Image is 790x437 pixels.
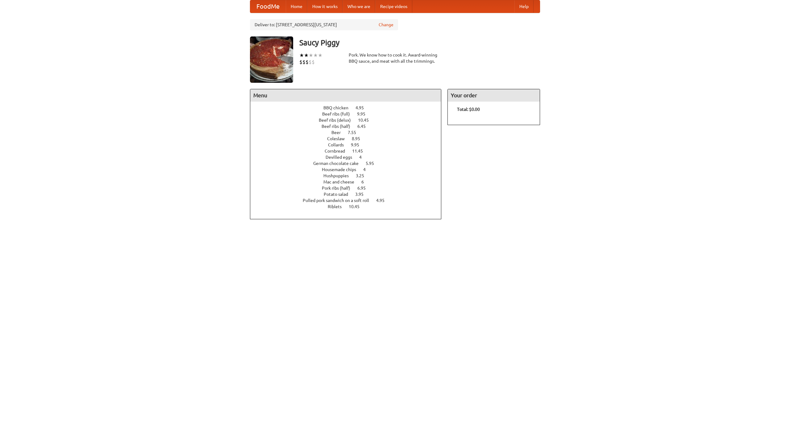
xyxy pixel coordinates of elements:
a: BBQ chicken 4.95 [323,105,375,110]
span: Housemade chips [322,167,362,172]
a: Help [514,0,534,13]
span: 9.95 [351,142,365,147]
span: 4.95 [355,105,370,110]
h3: Saucy Piggy [299,36,540,49]
div: Deliver to: [STREET_ADDRESS][US_STATE] [250,19,398,30]
span: Pulled pork sandwich on a soft roll [303,198,375,203]
a: Home [286,0,307,13]
a: German chocolate cake 5.95 [313,161,385,166]
span: Devilled eggs [326,155,358,160]
a: Cornbread 11.45 [325,149,374,153]
li: $ [299,59,302,65]
span: 9.95 [357,111,372,116]
span: Cornbread [325,149,351,153]
a: Hushpuppies 3.25 [323,173,376,178]
span: 3.25 [356,173,370,178]
h4: Menu [250,89,441,102]
span: Coleslaw [327,136,351,141]
img: angular.jpg [250,36,293,83]
span: Collards [328,142,350,147]
li: ★ [318,52,322,59]
a: Recipe videos [375,0,412,13]
li: ★ [309,52,313,59]
span: 4.95 [376,198,391,203]
span: Pork ribs (half) [322,186,356,191]
li: ★ [304,52,309,59]
span: Beer [331,130,347,135]
span: Hushpuppies [323,173,355,178]
a: Housemade chips 4 [322,167,377,172]
a: Pulled pork sandwich on a soft roll 4.95 [303,198,396,203]
span: 6.45 [357,124,372,129]
span: 8.95 [352,136,366,141]
li: $ [302,59,306,65]
a: Collards 9.95 [328,142,371,147]
a: Potato salad 3.95 [324,192,375,197]
span: 4 [363,167,372,172]
a: Riblets 10.45 [328,204,371,209]
span: Beef ribs (full) [322,111,356,116]
span: 10.45 [358,118,375,123]
span: Riblets [328,204,348,209]
a: How it works [307,0,343,13]
li: $ [312,59,315,65]
span: Potato salad [324,192,354,197]
a: Devilled eggs 4 [326,155,373,160]
a: Change [379,22,393,28]
h4: Your order [448,89,540,102]
span: 11.45 [352,149,369,153]
span: 5.95 [366,161,380,166]
li: $ [306,59,309,65]
li: ★ [299,52,304,59]
a: Beer 7.55 [331,130,368,135]
span: 3.95 [355,192,370,197]
span: BBQ chicken [323,105,355,110]
a: Beef ribs (full) 9.95 [322,111,377,116]
li: $ [309,59,312,65]
a: Coleslaw 8.95 [327,136,372,141]
a: Beef ribs (half) 6.45 [322,124,377,129]
a: FoodMe [250,0,286,13]
a: Who we are [343,0,375,13]
div: Pork. We know how to cook it. Award-winning BBQ sauce, and meat with all the trimmings. [349,52,441,64]
span: German chocolate cake [313,161,365,166]
a: Mac and cheese 6 [323,179,375,184]
span: Beef ribs (delux) [319,118,357,123]
a: Beef ribs (delux) 10.45 [319,118,380,123]
span: 6 [361,179,370,184]
span: 6.95 [357,186,372,191]
span: 4 [359,155,368,160]
span: Mac and cheese [323,179,360,184]
span: 10.45 [349,204,366,209]
span: Beef ribs (half) [322,124,356,129]
a: Pork ribs (half) 6.95 [322,186,377,191]
b: Total: $0.00 [457,107,480,112]
span: 7.55 [348,130,362,135]
li: ★ [313,52,318,59]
